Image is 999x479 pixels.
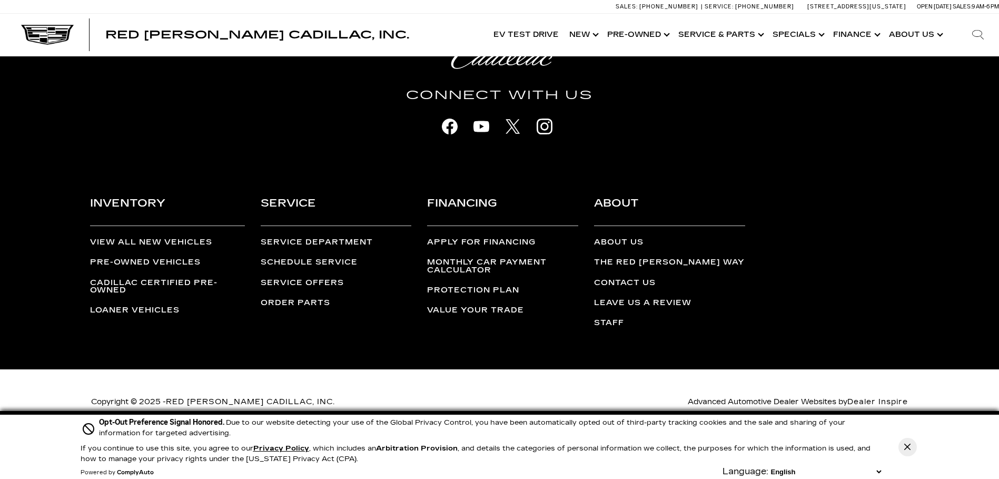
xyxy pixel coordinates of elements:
a: Schedule Service [261,258,358,267]
a: Staff [594,318,624,327]
a: Apply for Financing [427,238,536,247]
h3: About [594,194,745,226]
a: Protection Plan [427,286,519,295]
a: X [500,113,526,140]
a: About Us [594,238,644,247]
a: Sales: [PHONE_NUMBER] [616,4,701,9]
span: Opt-Out Preference Signal Honored . [99,418,226,427]
button: Close Button [898,438,917,456]
span: Red [PERSON_NAME] Cadillac, Inc. [105,28,409,41]
span: Advanced Automotive Dealer Websites by [688,397,908,406]
a: EV Test Drive [488,14,564,56]
a: New [564,14,602,56]
a: Pre-Owned Vehicles [90,258,201,267]
img: Cadillac Dark Logo with Cadillac White Text [21,25,74,45]
a: Pre-Owned [602,14,673,56]
a: Service Offers [261,278,344,287]
p: Copyright © 2025 - [91,395,491,409]
a: ComplyAuto [117,470,154,476]
a: [STREET_ADDRESS][US_STATE] [807,3,906,10]
span: Sales: [616,3,638,10]
span: Sales: [953,3,972,10]
h3: Financing [427,194,578,226]
span: [PHONE_NUMBER] [735,3,794,10]
div: Language: [723,467,768,476]
select: Language Select [768,467,884,477]
span: [PHONE_NUMBER] [639,3,698,10]
div: Powered by [81,470,154,476]
a: Order Parts [261,298,330,307]
h4: Connect With Us [160,86,839,105]
div: Search [957,14,999,56]
a: Service: [PHONE_NUMBER] [701,4,797,9]
a: View All New Vehicles [90,238,212,247]
a: facebook [437,113,463,140]
span: 9 AM-6 PM [972,3,999,10]
a: Service & Parts [673,14,767,56]
a: Value Your Trade [427,306,524,315]
a: Finance [828,14,884,56]
a: The Red [PERSON_NAME] Way [594,258,745,267]
span: Open [DATE] [917,3,952,10]
strong: Arbitration Provision [376,444,458,453]
p: If you continue to use this site, you agree to our , which includes an , and details the categori... [81,444,871,463]
a: Loaner Vehicles [90,306,180,315]
a: Leave Us a Review [594,298,691,307]
u: Privacy Policy [253,444,309,453]
div: Due to our website detecting your use of the Global Privacy Control, you have been automatically ... [99,417,884,438]
a: About Us [884,14,946,56]
h3: Service [261,194,412,226]
h3: Inventory [90,194,245,226]
a: instagram [531,113,558,140]
a: Specials [767,14,828,56]
span: Service: [705,3,734,10]
a: Monthly Car Payment Calculator [427,258,547,274]
a: Red [PERSON_NAME] Cadillac, Inc. [105,30,409,40]
a: Contact Us [594,278,656,287]
a: youtube [468,113,494,140]
a: Service Department [261,238,373,247]
a: Dealer Inspire [847,397,908,406]
a: Cadillac Certified Pre-Owned [90,278,217,295]
a: Red [PERSON_NAME] Cadillac, Inc. [166,397,335,406]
